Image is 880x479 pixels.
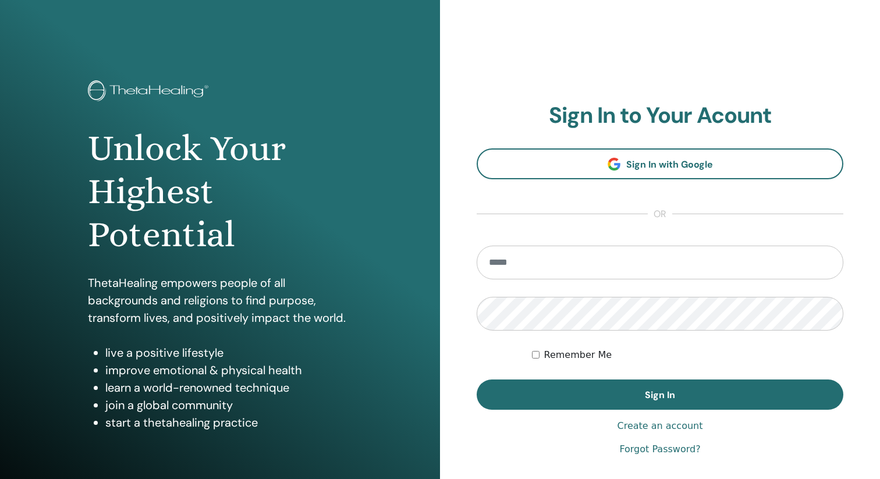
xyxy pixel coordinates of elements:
li: start a thetahealing practice [105,414,352,431]
a: Create an account [617,419,702,433]
a: Forgot Password? [619,442,700,456]
li: learn a world-renowned technique [105,379,352,396]
a: Sign In with Google [477,148,843,179]
span: Sign In [645,389,675,401]
p: ThetaHealing empowers people of all backgrounds and religions to find purpose, transform lives, a... [88,274,352,327]
h2: Sign In to Your Acount [477,102,843,129]
li: improve emotional & physical health [105,361,352,379]
div: Keep me authenticated indefinitely or until I manually logout [532,348,844,362]
button: Sign In [477,379,843,410]
span: Sign In with Google [626,158,713,171]
label: Remember Me [544,348,612,362]
h1: Unlock Your Highest Potential [88,127,352,257]
li: join a global community [105,396,352,414]
li: live a positive lifestyle [105,344,352,361]
span: or [648,207,672,221]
